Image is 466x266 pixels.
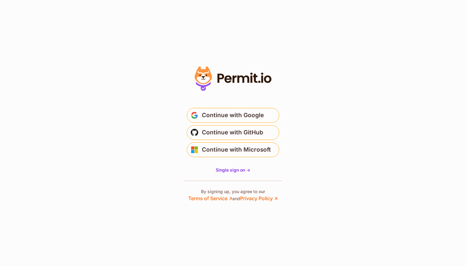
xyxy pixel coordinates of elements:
[240,195,278,201] a: Privacy Policy ↗
[187,125,279,140] button: Continue with GitHub
[188,189,278,202] p: By signing up, you agree to our and
[216,167,250,173] span: Single sign on ->
[202,110,264,120] span: Continue with Google
[216,167,250,173] a: Single sign on ->
[187,142,279,157] button: Continue with Microsoft
[188,195,232,201] a: Terms of Service ↗
[202,128,263,137] span: Continue with GitHub
[187,108,279,123] button: Continue with Google
[202,145,271,155] span: Continue with Microsoft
